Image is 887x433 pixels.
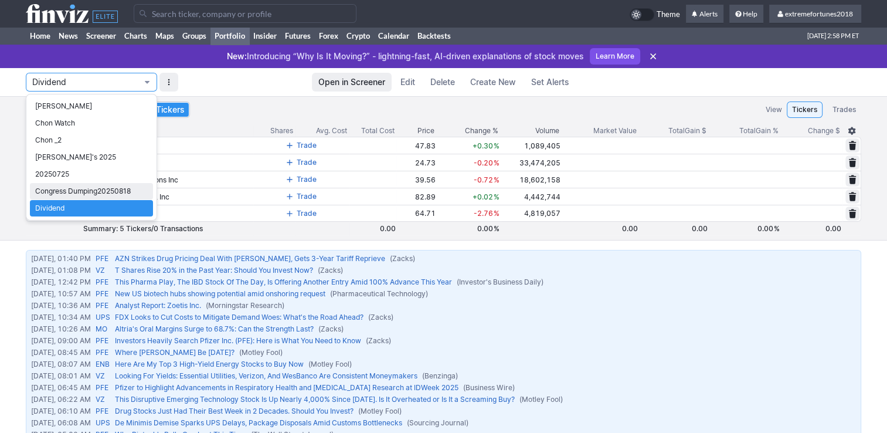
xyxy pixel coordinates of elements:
[35,202,148,214] span: Dividend
[35,168,148,180] span: 20250725
[35,117,148,129] span: Chon Watch
[35,100,148,112] span: [PERSON_NAME]
[35,151,148,163] span: [PERSON_NAME]'s 2025
[35,134,148,146] span: Chon _2
[35,185,148,197] span: Congress Dumping20250818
